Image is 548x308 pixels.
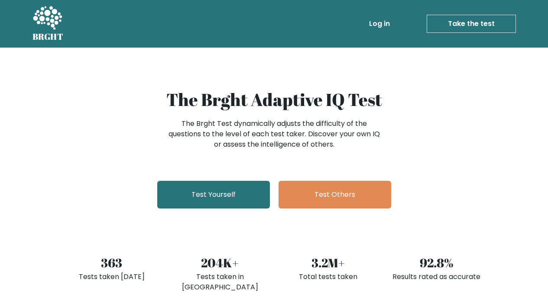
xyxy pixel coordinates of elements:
a: BRGHT [32,3,64,44]
div: Tests taken in [GEOGRAPHIC_DATA] [171,272,269,292]
h1: The Brght Adaptive IQ Test [63,89,486,110]
a: Test Others [279,181,391,209]
div: Total tests taken [279,272,377,282]
div: The Brght Test dynamically adjusts the difficulty of the questions to the level of each test take... [166,119,383,150]
div: 3.2M+ [279,253,377,272]
div: Results rated as accurate [388,272,486,282]
a: Log in [366,15,393,32]
a: Take the test [427,15,516,33]
div: 204K+ [171,253,269,272]
div: Tests taken [DATE] [63,272,161,282]
div: 92.8% [388,253,486,272]
h5: BRGHT [32,32,64,42]
a: Test Yourself [157,181,270,209]
div: 363 [63,253,161,272]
